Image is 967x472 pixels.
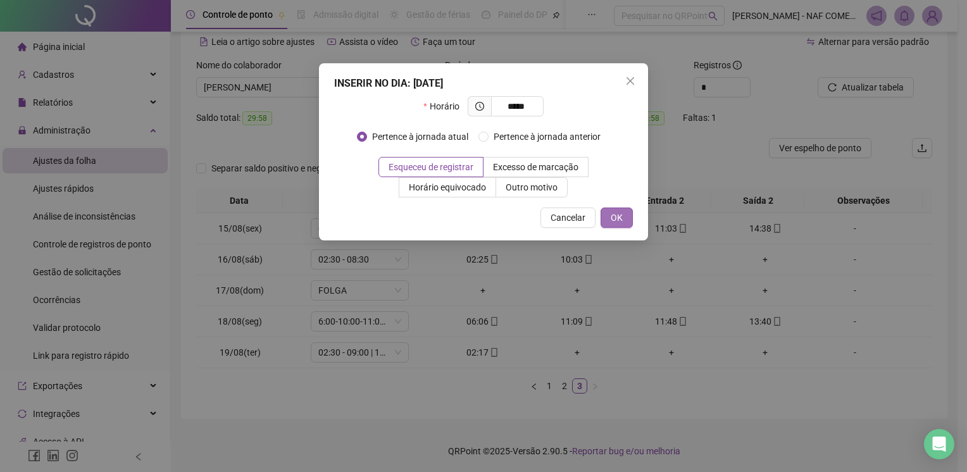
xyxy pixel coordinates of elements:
[493,162,578,172] span: Excesso de marcação
[389,162,473,172] span: Esqueceu de registrar
[423,96,467,116] label: Horário
[334,76,633,91] div: INSERIR NO DIA : [DATE]
[475,102,484,111] span: clock-circle
[409,182,486,192] span: Horário equivocado
[601,208,633,228] button: OK
[551,211,585,225] span: Cancelar
[506,182,558,192] span: Outro motivo
[625,76,635,86] span: close
[620,71,640,91] button: Close
[924,429,954,459] div: Open Intercom Messenger
[611,211,623,225] span: OK
[489,130,606,144] span: Pertence à jornada anterior
[540,208,596,228] button: Cancelar
[367,130,473,144] span: Pertence à jornada atual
